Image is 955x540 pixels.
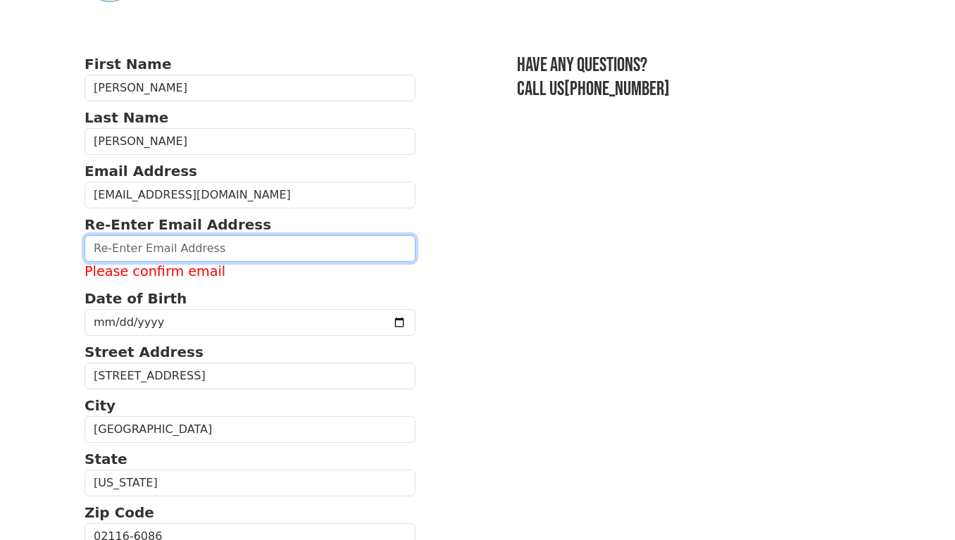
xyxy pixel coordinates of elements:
strong: City [85,397,116,414]
strong: Re-Enter Email Address [85,216,271,233]
strong: First Name [85,56,171,73]
strong: Zip Code [85,504,154,521]
input: First Name [85,75,416,101]
strong: Date of Birth [85,290,187,307]
input: Street Address [85,363,416,389]
input: City [85,416,416,443]
input: Re-Enter Email Address [85,235,416,262]
h3: Call us [517,77,870,101]
input: Last Name [85,128,416,155]
a: [PHONE_NUMBER] [564,77,670,101]
strong: Email Address [85,163,197,180]
strong: Street Address [85,344,204,360]
input: Email Address [85,182,416,208]
strong: Last Name [85,109,168,126]
strong: State [85,451,127,467]
label: Please confirm email [85,262,416,282]
h3: Have any questions? [517,54,870,77]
